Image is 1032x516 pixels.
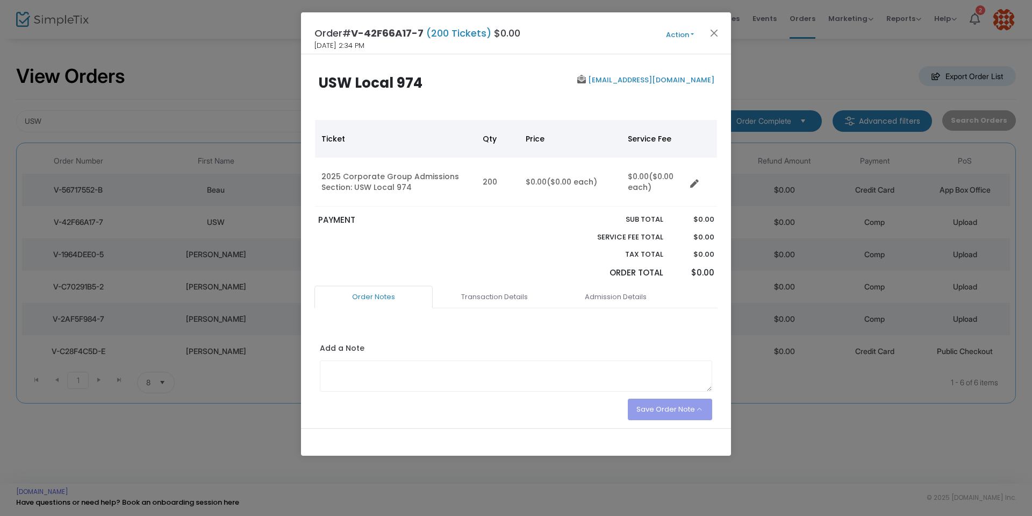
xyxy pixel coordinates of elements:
[572,249,663,260] p: Tax Total
[315,120,476,158] th: Ticket
[572,214,663,225] p: Sub total
[673,232,714,243] p: $0.00
[586,75,714,85] a: [EMAIL_ADDRESS][DOMAIN_NAME]
[519,158,621,207] td: $0.00
[476,120,519,158] th: Qty
[547,176,597,187] span: ($0.00 each)
[673,249,714,260] p: $0.00
[572,232,663,243] p: Service Fee Total
[314,26,520,40] h4: Order# $0.00
[315,158,476,207] td: 2025 Corporate Group Admissions Section: USW Local 974
[556,286,675,308] a: Admission Details
[318,214,511,227] p: PAYMENT
[314,286,433,308] a: Order Notes
[673,267,714,279] p: $0.00
[707,26,721,40] button: Close
[648,29,712,41] button: Action
[318,73,422,93] b: USW Local 974
[476,158,519,207] td: 200
[673,214,714,225] p: $0.00
[621,120,686,158] th: Service Fee
[351,26,424,40] span: V-42F66A17-7
[435,286,554,308] a: Transaction Details
[424,26,494,40] span: (200 Tickets)
[315,120,717,207] div: Data table
[621,158,686,207] td: $0.00
[519,120,621,158] th: Price
[572,267,663,279] p: Order Total
[320,343,364,357] label: Add a Note
[628,171,673,193] span: ($0.00 each)
[314,40,364,51] span: [DATE] 2:34 PM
